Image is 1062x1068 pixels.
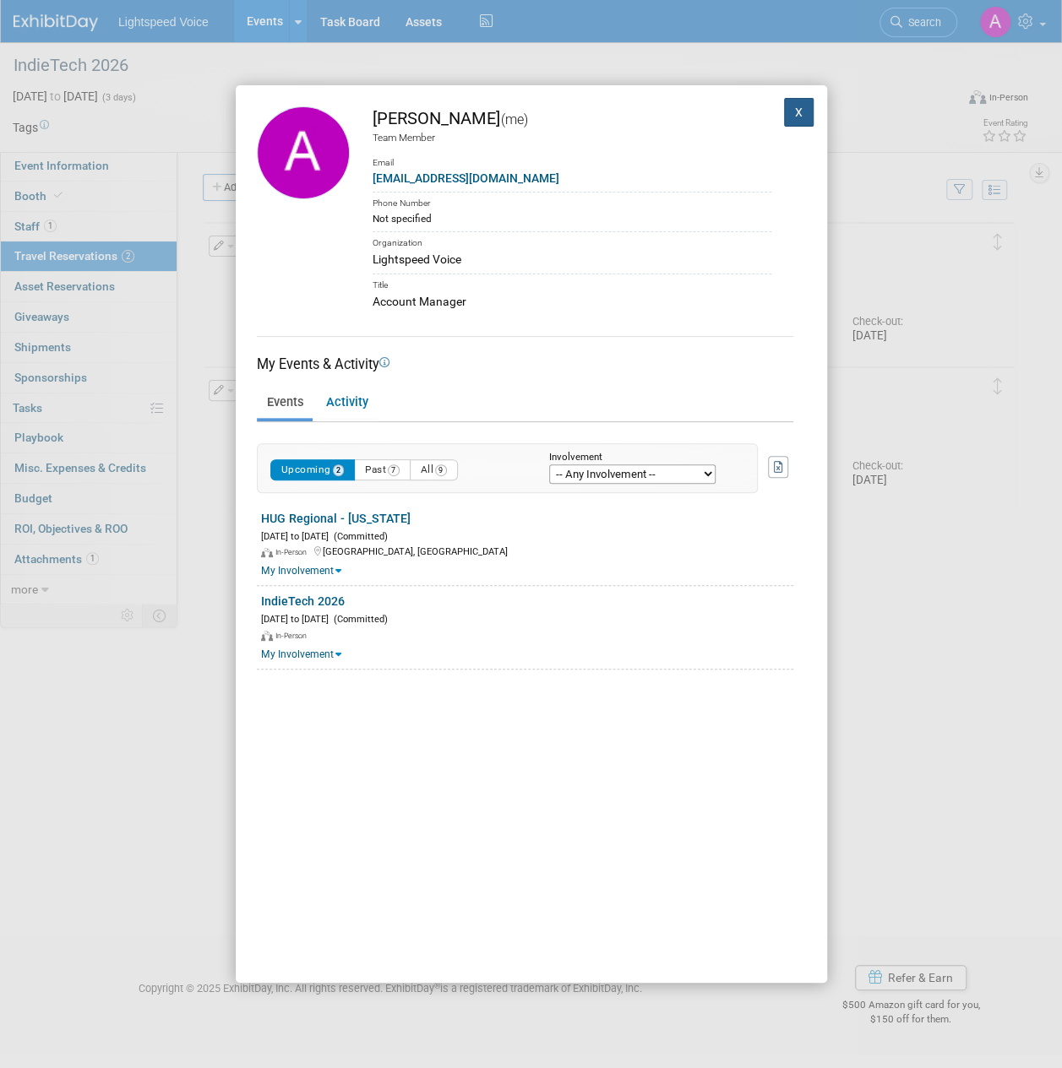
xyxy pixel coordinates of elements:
[261,610,793,626] div: [DATE] to [DATE]
[549,453,732,464] div: Involvement
[261,565,341,577] a: My Involvement
[270,459,356,480] button: Upcoming2
[373,192,771,211] div: Phone Number
[373,293,771,311] div: Account Manager
[275,632,312,640] span: In-Person
[373,106,771,131] div: [PERSON_NAME]
[410,459,458,480] button: All9
[373,231,771,251] div: Organization
[261,543,793,559] div: [GEOGRAPHIC_DATA], [GEOGRAPHIC_DATA]
[257,388,313,418] a: Events
[261,512,411,525] a: HUG Regional - [US_STATE]
[257,106,350,199] img: Andrew Chlebina
[257,355,793,374] div: My Events & Activity
[435,464,447,476] span: 9
[388,464,400,476] span: 7
[373,145,771,170] div: Email
[261,594,345,608] a: IndieTech 2026
[275,548,312,556] span: In-Person
[373,251,771,268] div: Lightspeed Voice
[784,98,814,127] button: X
[373,131,771,145] div: Team Member
[373,211,771,226] div: Not specified
[373,274,771,293] div: Title
[329,614,388,625] span: (Committed)
[354,459,411,480] button: Past7
[261,648,341,660] a: My Involvement
[329,531,388,542] span: (Committed)
[373,171,559,185] a: [EMAIL_ADDRESS][DOMAIN_NAME]
[261,528,793,544] div: [DATE] to [DATE]
[500,111,528,127] span: (me)
[261,548,273,558] img: In-Person Event
[261,631,273,641] img: In-Person Event
[316,388,378,418] a: Activity
[333,464,345,476] span: 2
